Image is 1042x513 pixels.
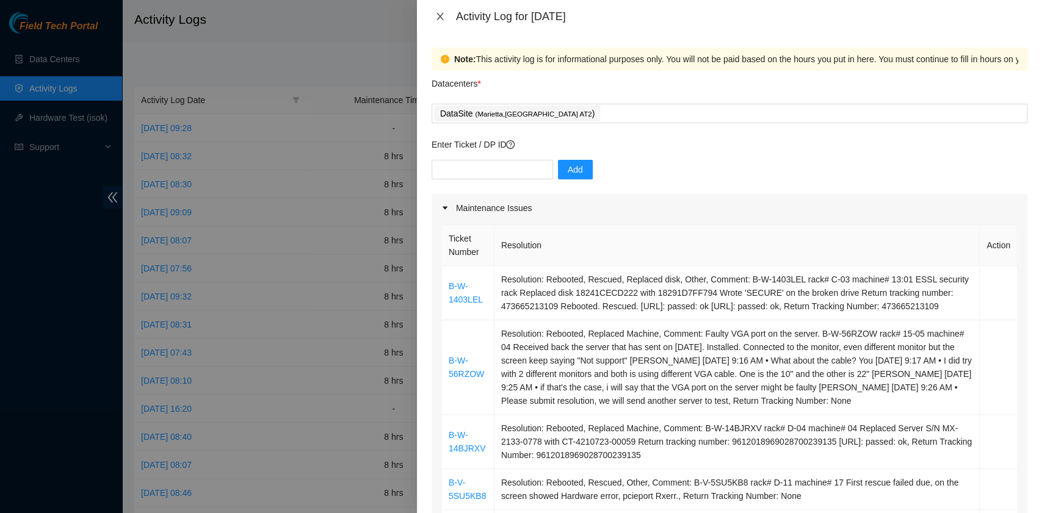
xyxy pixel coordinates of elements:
[494,320,980,415] td: Resolution: Rebooted, Replaced Machine, Comment: Faulty VGA port on the server. B-W-56RZOW rack# ...
[449,478,486,501] a: B-V-5SU5KB8
[494,415,980,469] td: Resolution: Rebooted, Replaced Machine, Comment: B-W-14BJRXV rack# D-04 machine# 04 Replaced Serv...
[449,356,484,379] a: B-W-56RZOW
[475,110,592,118] span: ( Marietta,[GEOGRAPHIC_DATA] AT2
[441,55,449,63] span: exclamation-circle
[980,225,1018,266] th: Action
[435,12,445,21] span: close
[440,107,595,121] p: DataSite )
[449,281,483,304] a: B-W-1403LEL
[432,138,1027,151] p: Enter Ticket / DP ID
[494,266,980,320] td: Resolution: Rebooted, Rescued, Replaced disk, Other, Comment: B-W-1403LEL rack# C-03 machine# 13:...
[494,225,980,266] th: Resolution
[558,160,593,179] button: Add
[442,225,494,266] th: Ticket Number
[506,140,515,149] span: question-circle
[441,204,449,212] span: caret-right
[432,11,449,23] button: Close
[456,10,1027,23] div: Activity Log for [DATE]
[494,469,980,510] td: Resolution: Rebooted, Rescued, Other, Comment: B-V-5SU5KB8 rack# D-11 machine# 17 First rescue fa...
[432,71,481,90] p: Datacenters
[454,52,476,66] strong: Note:
[568,163,583,176] span: Add
[449,430,486,453] a: B-W-14BJRXV
[432,194,1027,222] div: Maintenance Issues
